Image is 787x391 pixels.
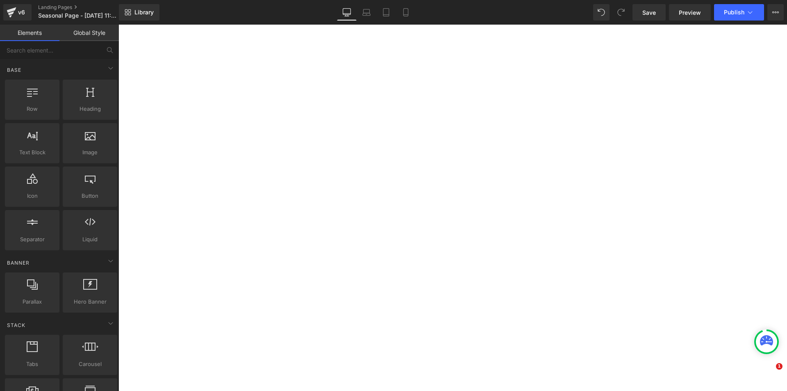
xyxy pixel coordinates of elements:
span: Button [65,192,115,200]
span: Preview [679,8,701,17]
span: Banner [6,259,30,267]
a: Tablet [376,4,396,21]
span: Image [65,148,115,157]
a: New Library [119,4,159,21]
span: Hero Banner [65,297,115,306]
span: Row [7,105,57,113]
a: Global Style [59,25,119,41]
span: Liquid [65,235,115,244]
a: v6 [3,4,32,21]
iframe: Intercom live chat [759,363,779,383]
a: Landing Pages [38,4,132,11]
span: Stack [6,321,26,329]
button: Redo [613,4,629,21]
button: Publish [714,4,764,21]
span: Carousel [65,360,115,368]
button: More [767,4,784,21]
span: Separator [7,235,57,244]
a: Desktop [337,4,357,21]
span: Text Block [7,148,57,157]
a: Mobile [396,4,416,21]
a: Preview [669,4,711,21]
span: Heading [65,105,115,113]
span: Icon [7,192,57,200]
div: v6 [16,7,27,18]
span: Parallax [7,297,57,306]
span: Seasonal Page - [DATE] 11:20:55 [38,12,117,19]
button: Undo [593,4,610,21]
span: Base [6,66,22,74]
span: Library [134,9,154,16]
span: Publish [724,9,744,16]
span: 1 [776,363,782,370]
a: Laptop [357,4,376,21]
span: Tabs [7,360,57,368]
span: Save [642,8,656,17]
